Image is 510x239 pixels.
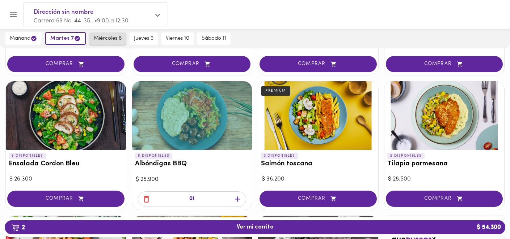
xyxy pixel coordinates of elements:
button: COMPRAR [7,56,125,72]
div: $ 26.300 [9,175,122,183]
button: COMPRAR [386,56,503,72]
span: COMPRAR [143,61,242,67]
span: sábado 11 [202,35,226,42]
div: $ 28.500 [388,175,501,183]
p: 01 [189,195,194,203]
button: COMPRAR [260,56,377,72]
button: sábado 11 [197,32,231,45]
button: jueves 9 [130,32,158,45]
b: 2 [7,223,29,232]
div: Salmón toscana [258,81,378,150]
button: miércoles 8 [89,32,126,45]
p: 3 DISPONIBLES [261,153,298,159]
span: Carrera 69 No. 44-35... • 9:00 a 12:30 [34,18,128,24]
h3: Albóndigas BBQ [135,160,249,168]
span: jueves 9 [134,35,153,42]
span: mañana [10,35,37,42]
div: Albóndigas BBQ [132,81,252,150]
span: martes 7 [50,35,81,42]
div: $ 26.900 [136,175,249,184]
img: cart.png [11,224,20,231]
button: COMPRAR [260,191,377,207]
span: miércoles 8 [94,35,122,42]
span: COMPRAR [16,196,115,202]
div: $ 36.200 [262,175,375,183]
button: viernes 10 [161,32,194,45]
button: Menu [4,6,22,23]
span: COMPRAR [269,196,368,202]
iframe: Messagebird Livechat Widget [468,197,503,232]
span: Ver mi carrito [237,224,274,231]
p: 6 DISPONIBLES [9,153,46,159]
div: PREMIUM [261,86,290,96]
div: Ensalada Cordon Bleu [6,81,126,150]
span: COMPRAR [395,61,494,67]
span: COMPRAR [269,61,368,67]
span: viernes 10 [166,35,189,42]
button: COMPRAR [134,56,251,72]
div: Tilapia parmesana [384,81,505,150]
button: martes 7 [45,32,86,45]
h3: Ensalada Cordon Bleu [9,160,123,168]
span: COMPRAR [395,196,494,202]
h3: Tilapia parmesana [387,160,502,168]
button: mañana [5,32,42,45]
button: COMPRAR [7,191,125,207]
span: Dirección sin nombre [34,8,150,17]
p: 5 DISPONIBLES [387,153,425,159]
button: 2Ver mi carrito$ 54.300 [5,220,505,234]
h3: Salmón toscana [261,160,375,168]
span: COMPRAR [16,61,115,67]
p: 6 DISPONIBLES [135,153,173,159]
button: COMPRAR [386,191,503,207]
